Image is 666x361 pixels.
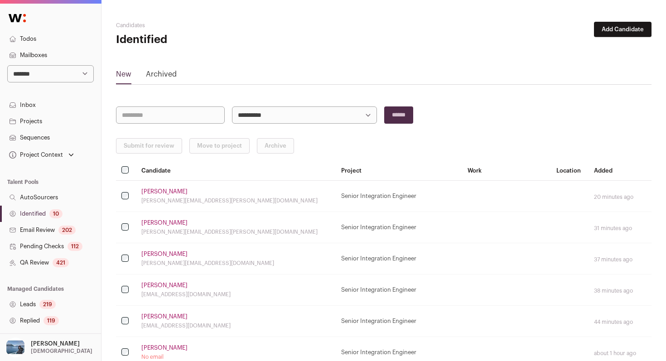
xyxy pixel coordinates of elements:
td: Senior Integration Engineer [336,212,462,243]
div: 202 [58,226,76,235]
div: 421 [53,258,69,267]
a: [PERSON_NAME] [141,344,188,351]
th: Candidate [136,161,336,181]
div: 37 minutes ago [594,256,646,263]
div: [EMAIL_ADDRESS][DOMAIN_NAME] [141,291,330,298]
div: 38 minutes ago [594,287,646,294]
div: 219 [39,300,56,309]
a: [PERSON_NAME] [141,313,188,320]
div: [PERSON_NAME][EMAIL_ADDRESS][PERSON_NAME][DOMAIN_NAME] [141,197,330,204]
td: Senior Integration Engineer [336,274,462,306]
p: [DEMOGRAPHIC_DATA] [31,347,92,355]
div: 112 [68,242,82,251]
th: Project [336,161,462,181]
div: 44 minutes ago [594,318,646,326]
div: about 1 hour ago [594,350,646,357]
p: [PERSON_NAME] [31,340,80,347]
a: [PERSON_NAME] [141,219,188,226]
div: Project Context [7,151,63,159]
th: Location [551,161,589,181]
img: Wellfound [4,9,31,27]
button: Open dropdown [4,337,94,357]
a: Archived [146,69,177,83]
a: [PERSON_NAME] [141,282,188,289]
a: New [116,69,131,83]
th: Added [589,161,652,181]
a: [PERSON_NAME] [141,250,188,258]
a: [PERSON_NAME] [141,188,188,195]
div: 119 [43,316,59,325]
div: 20 minutes ago [594,193,646,201]
h2: Candidates [116,22,294,29]
div: [PERSON_NAME][EMAIL_ADDRESS][PERSON_NAME][DOMAIN_NAME] [141,228,330,236]
div: 31 minutes ago [594,225,646,232]
button: Add Candidate [594,22,652,37]
th: Work [462,161,551,181]
button: Open dropdown [7,149,76,161]
h1: Identified [116,33,294,47]
div: No email [141,353,330,361]
td: Senior Integration Engineer [336,243,462,274]
td: Senior Integration Engineer [336,306,462,337]
div: [EMAIL_ADDRESS][DOMAIN_NAME] [141,322,330,329]
div: 10 [49,209,63,218]
img: 17109629-medium_jpg [5,337,25,357]
td: Senior Integration Engineer [336,181,462,212]
div: [PERSON_NAME][EMAIL_ADDRESS][DOMAIN_NAME] [141,260,330,267]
